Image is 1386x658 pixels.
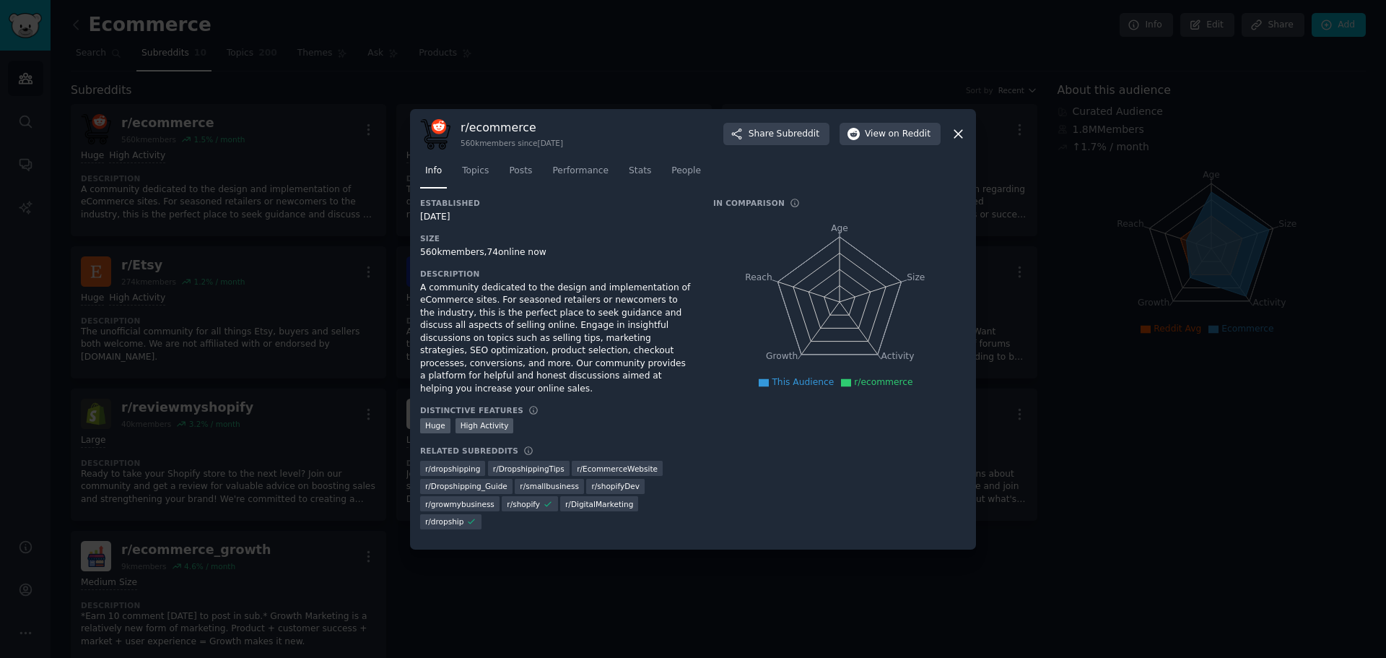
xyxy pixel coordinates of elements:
[456,418,514,433] div: High Activity
[577,464,658,474] span: r/ EcommerceWebsite
[420,198,693,208] h3: Established
[591,481,639,491] span: r/ shopifyDev
[420,233,693,243] h3: Size
[461,120,563,135] h3: r/ ecommerce
[745,272,772,282] tspan: Reach
[854,377,912,387] span: r/ecommerce
[461,138,563,148] div: 560k members since [DATE]
[772,377,834,387] span: This Audience
[420,418,450,433] div: Huge
[723,123,829,146] button: ShareSubreddit
[493,464,565,474] span: r/ DropshippingTips
[552,165,609,178] span: Performance
[425,499,494,509] span: r/ growmybusiness
[547,160,614,189] a: Performance
[425,481,507,491] span: r/ Dropshipping_Guide
[624,160,656,189] a: Stats
[425,516,463,527] span: r/ dropship
[457,160,494,189] a: Topics
[671,165,701,178] span: People
[420,246,693,259] div: 560k members, 74 online now
[425,464,480,474] span: r/ dropshipping
[507,499,540,509] span: r/ shopify
[766,351,798,361] tspan: Growth
[749,128,819,141] span: Share
[420,282,693,396] div: A community dedicated to the design and implementation of eCommerce sites. For seasoned retailers...
[420,160,447,189] a: Info
[889,128,930,141] span: on Reddit
[462,165,489,178] span: Topics
[420,405,523,415] h3: Distinctive Features
[420,446,518,456] h3: Related Subreddits
[777,128,819,141] span: Subreddit
[629,165,651,178] span: Stats
[420,269,693,279] h3: Description
[420,211,693,224] div: [DATE]
[907,272,925,282] tspan: Size
[420,119,450,150] img: ecommerce
[425,165,442,178] span: Info
[565,499,633,509] span: r/ DigitalMarketing
[840,123,941,146] button: Viewon Reddit
[504,160,537,189] a: Posts
[509,165,532,178] span: Posts
[666,160,706,189] a: People
[881,351,915,361] tspan: Activity
[865,128,930,141] span: View
[831,223,848,233] tspan: Age
[713,198,785,208] h3: In Comparison
[520,481,579,491] span: r/ smallbusiness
